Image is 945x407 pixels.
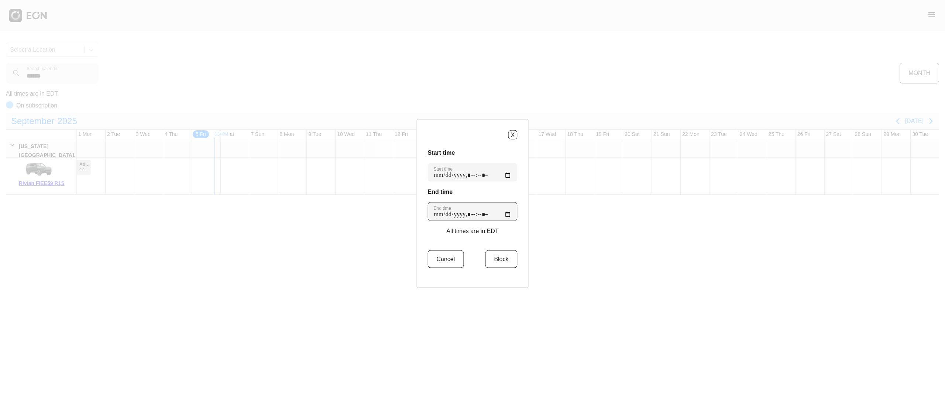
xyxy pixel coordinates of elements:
h3: Start time [428,148,518,157]
label: Start time [434,166,453,172]
p: All times are in EDT [446,227,498,236]
button: X [508,130,518,140]
label: End time [434,205,451,211]
button: Block [485,250,517,268]
h3: End time [428,188,518,196]
button: Cancel [428,250,464,268]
